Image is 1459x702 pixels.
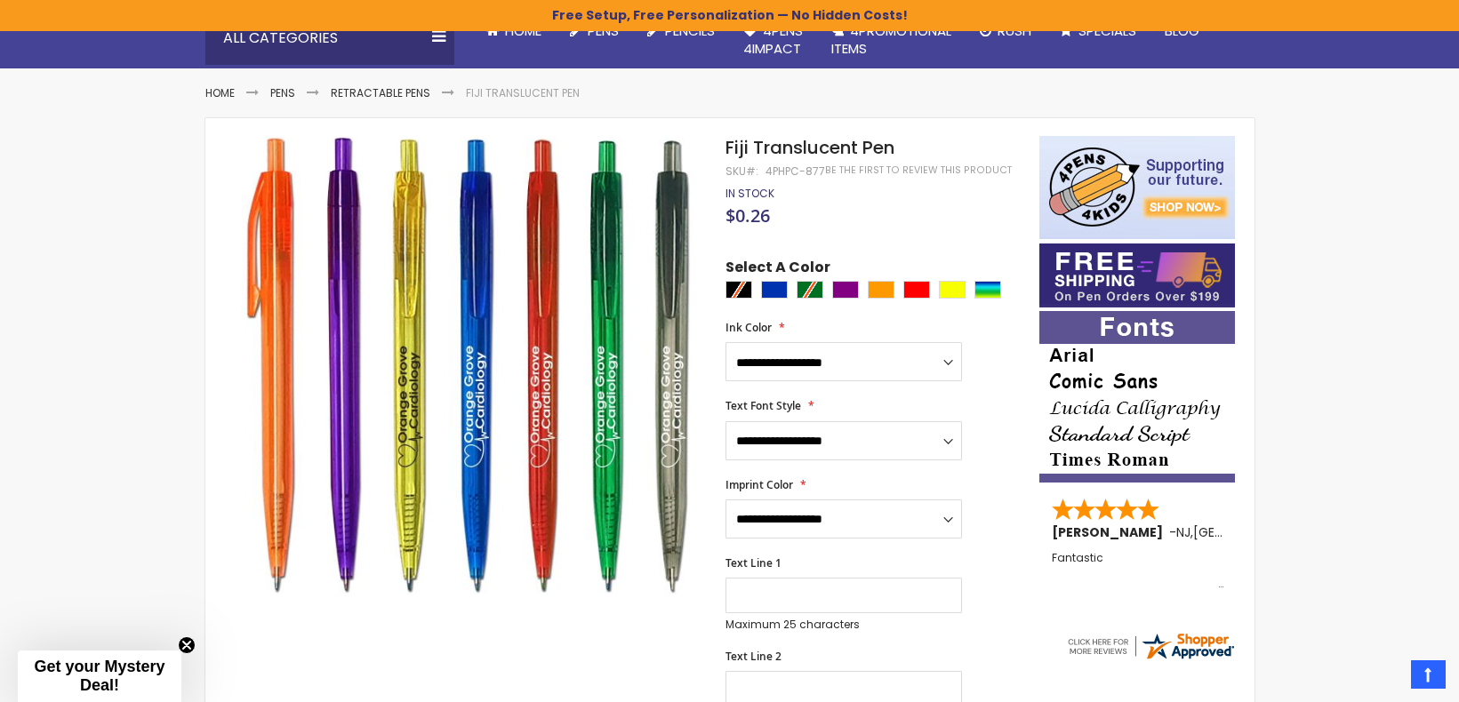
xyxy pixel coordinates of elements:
[205,85,235,100] a: Home
[1193,523,1324,541] span: [GEOGRAPHIC_DATA]
[505,21,541,40] span: Home
[725,320,772,335] span: Ink Color
[761,281,788,299] div: Blue
[588,21,619,40] span: Pens
[1078,21,1136,40] span: Specials
[725,477,793,492] span: Imprint Color
[18,650,181,702] div: Get your Mystery Deal!Close teaser
[1065,650,1236,666] a: 4pens.com certificate URL
[270,85,295,100] a: Pens
[831,21,951,58] span: 4PROMOTIONAL ITEMS
[1039,311,1235,483] img: font-personalization-examples
[729,12,817,69] a: 4Pens4impact
[466,86,580,100] li: Fiji Translucent Pen
[725,618,962,632] p: Maximum 25 characters
[832,281,859,299] div: Purple
[974,281,1001,299] div: Assorted
[1176,523,1190,541] span: NJ
[725,135,894,160] span: Fiji Translucent Pen
[868,281,894,299] div: Orange
[725,187,774,201] div: Availability
[725,649,782,664] span: Text Line 2
[725,555,782,570] span: Text Line 1
[1052,552,1224,590] div: Fantastic
[665,21,715,40] span: Pencils
[240,134,701,595] img: Fiji Translucent Pen
[1052,523,1169,541] span: [PERSON_NAME]
[725,186,774,201] span: In stock
[939,281,966,299] div: Yellow
[725,398,801,413] span: Text Font Style
[34,658,164,694] span: Get your Mystery Deal!
[903,281,930,299] div: Red
[1169,523,1324,541] span: - ,
[766,164,825,179] div: 4PHPC-877
[998,21,1031,40] span: Rush
[725,203,770,227] span: $0.26
[743,21,803,58] span: 4Pens 4impact
[1065,630,1236,662] img: 4pens.com widget logo
[1312,654,1459,702] iframe: Google Customer Reviews
[178,636,196,654] button: Close teaser
[1039,243,1235,307] img: Free shipping on orders over $199
[725,258,830,282] span: Select A Color
[825,164,1012,177] a: Be the first to review this product
[725,164,758,179] strong: SKU
[205,12,454,65] div: All Categories
[1039,136,1235,239] img: 4pens 4 kids
[331,85,430,100] a: Retractable Pens
[1165,21,1199,40] span: Blog
[817,12,966,69] a: 4PROMOTIONALITEMS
